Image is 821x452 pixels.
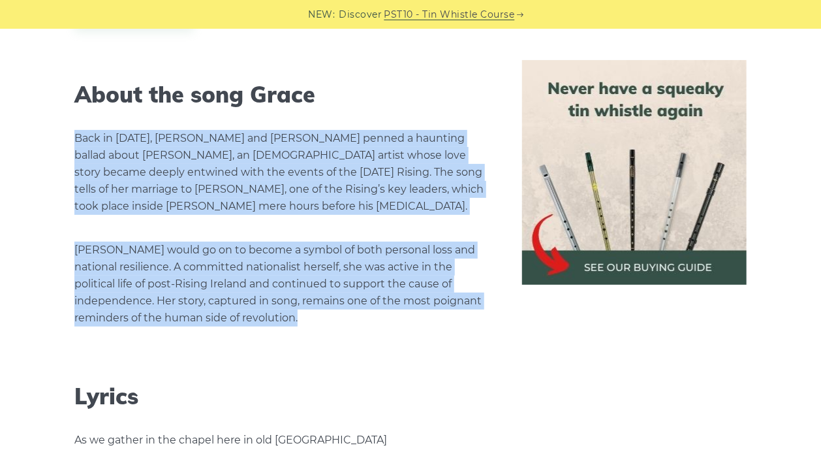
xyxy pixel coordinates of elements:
img: tin whistle buying guide [522,60,747,285]
p: [PERSON_NAME] would go on to become a symbol of both personal loss and national resilience. A com... [74,242,491,327]
a: PST10 - Tin Whistle Course [384,7,515,22]
span: Discover [339,7,382,22]
h2: About the song Grace [74,82,491,108]
span: NEW: [309,7,335,22]
p: Back in [DATE], [PERSON_NAME] and [PERSON_NAME] penned a haunting ballad about [PERSON_NAME], an ... [74,130,491,215]
h2: Lyrics [74,383,491,410]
